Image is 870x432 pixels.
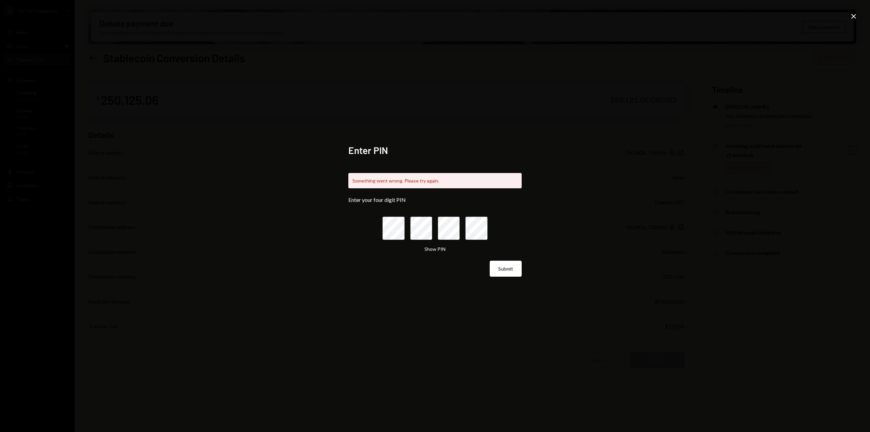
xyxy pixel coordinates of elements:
[410,217,432,240] input: pin code 2 of 4
[424,246,446,253] button: Show PIN
[438,217,460,240] input: pin code 3 of 4
[348,144,522,157] h2: Enter PIN
[465,217,487,240] input: pin code 4 of 4
[382,217,404,240] input: pin code 1 of 4
[348,173,522,188] div: Something went wrong. Please try again.
[348,196,522,203] div: Enter your four digit PIN
[490,261,522,277] button: Submit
